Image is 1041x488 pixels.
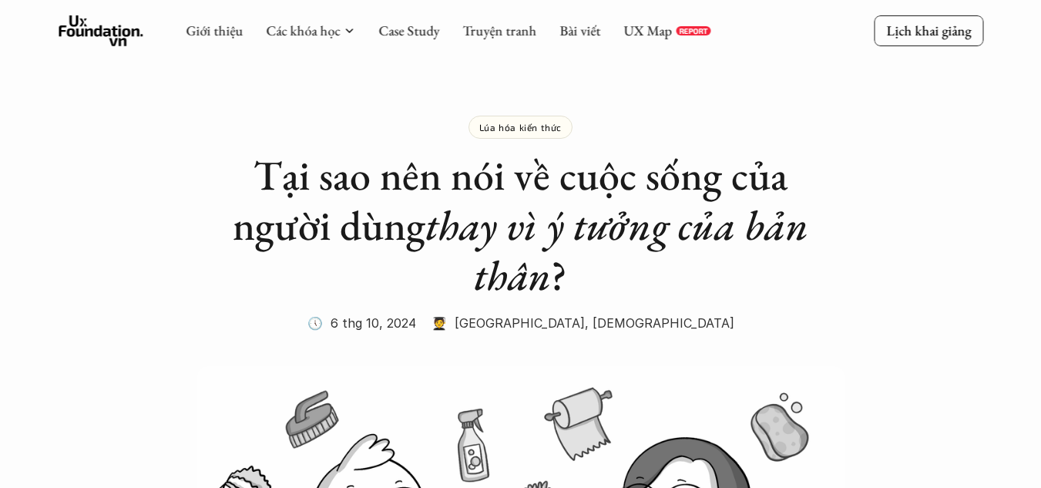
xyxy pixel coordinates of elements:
[307,311,416,335] p: 🕔 6 thg 10, 2024
[479,122,562,133] p: Lúa hóa kiến thức
[874,15,983,45] a: Lịch khai giảng
[462,22,536,39] a: Truyện tranh
[213,150,829,300] h1: Tại sao nên nói về cuộc sống của người dùng ?
[186,22,243,39] a: Giới thiệu
[886,22,971,39] p: Lịch khai giảng
[266,22,340,39] a: Các khóa học
[679,26,707,35] p: REPORT
[676,26,710,35] a: REPORT
[378,22,439,39] a: Case Study
[559,22,600,39] a: Bài viết
[585,311,734,335] p: , [DEMOGRAPHIC_DATA]
[432,311,585,335] p: 🧑‍🎓 [GEOGRAPHIC_DATA]
[623,22,672,39] a: UX Map
[425,198,818,302] em: thay vì ý tưởng của bản thân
